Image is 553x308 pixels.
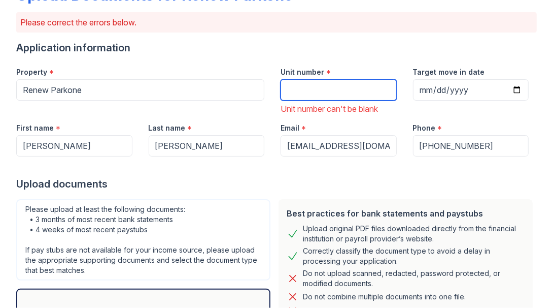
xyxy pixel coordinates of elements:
[287,207,525,220] div: Best practices for bank statements and paystubs
[281,123,299,133] label: Email
[281,103,397,115] div: Unit number can't be blank
[303,268,525,289] div: Do not upload scanned, redacted, password protected, or modified documents.
[413,67,485,77] label: Target move in date
[303,291,466,303] div: Do not combine multiple documents into one file.
[16,67,47,77] label: Property
[16,41,537,55] div: Application information
[16,199,270,281] div: Please upload at least the following documents: • 3 months of most recent bank statements • 4 wee...
[20,16,533,28] p: Please correct the errors below.
[149,123,186,133] label: Last name
[16,123,54,133] label: First name
[303,224,525,244] div: Upload original PDF files downloaded directly from the financial institution or payroll provider’...
[16,177,537,191] div: Upload documents
[281,67,324,77] label: Unit number
[413,123,436,133] label: Phone
[303,246,525,266] div: Correctly classify the document type to avoid a delay in processing your application.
